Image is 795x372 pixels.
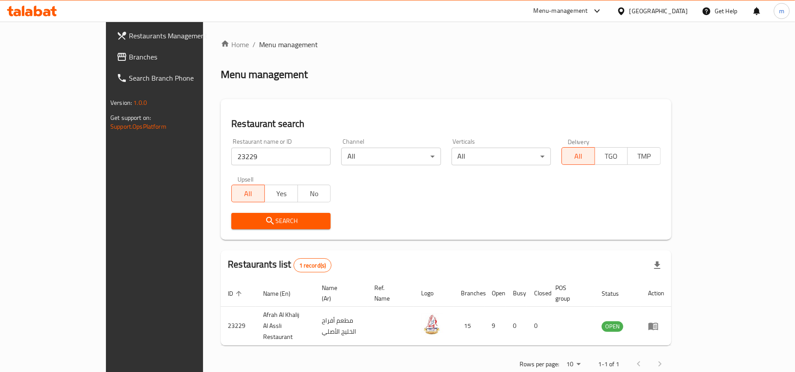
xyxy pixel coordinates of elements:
div: [GEOGRAPHIC_DATA] [629,6,688,16]
span: Branches [129,52,232,62]
span: Ref. Name [374,283,403,304]
button: TMP [627,147,661,165]
h2: Menu management [221,67,308,82]
div: All [341,148,441,165]
p: Rows per page: [520,359,559,370]
button: Search [231,213,331,229]
span: m [779,6,784,16]
a: Support.OpsPlatform [110,121,166,132]
span: Version: [110,97,132,108]
span: ID [228,288,245,299]
span: Name (En) [263,288,302,299]
span: Status [602,288,630,299]
input: Search for restaurant name or ID.. [231,148,331,165]
td: Afrah Al Khalij Al Assli Restaurant [256,307,315,346]
button: No [298,185,331,202]
img: Afrah Al Khalij Al Assli Restaurant [421,313,443,335]
a: Search Branch Phone [109,67,239,89]
div: Rows per page: [563,358,584,371]
th: Open [485,280,506,307]
span: Get support on: [110,112,151,123]
label: Upsell [237,176,254,182]
span: Search [238,216,324,227]
th: Closed [527,280,548,307]
span: Name (Ar) [322,283,357,304]
th: Logo [414,280,454,307]
span: All [565,150,592,163]
div: Menu [648,321,664,331]
th: Busy [506,280,527,307]
button: Yes [264,185,298,202]
h2: Restaurant search [231,117,661,130]
td: مطعم أفراح الخليج الأصلي [315,307,367,346]
span: TMP [631,150,657,163]
div: All [452,148,551,165]
span: POS group [555,283,584,304]
td: 0 [506,307,527,346]
p: 1-1 of 1 [598,359,619,370]
nav: breadcrumb [221,39,671,50]
td: 9 [485,307,506,346]
h2: Restaurants list [228,258,332,272]
span: 1 record(s) [294,261,332,270]
td: 15 [454,307,485,346]
label: Delivery [568,138,590,145]
span: Search Branch Phone [129,73,232,83]
a: Restaurants Management [109,25,239,46]
span: All [235,187,261,200]
button: TGO [595,147,628,165]
li: / [252,39,256,50]
span: 1.0.0 [133,97,147,108]
a: Branches [109,46,239,67]
th: Branches [454,280,485,307]
div: Export file [647,255,668,276]
table: enhanced table [221,280,671,346]
span: OPEN [602,321,623,331]
button: All [231,185,265,202]
button: All [561,147,595,165]
span: TGO [599,150,625,163]
th: Action [641,280,671,307]
span: No [301,187,328,200]
span: Yes [268,187,294,200]
span: Menu management [259,39,318,50]
div: Menu-management [534,6,588,16]
span: Restaurants Management [129,30,232,41]
td: 0 [527,307,548,346]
